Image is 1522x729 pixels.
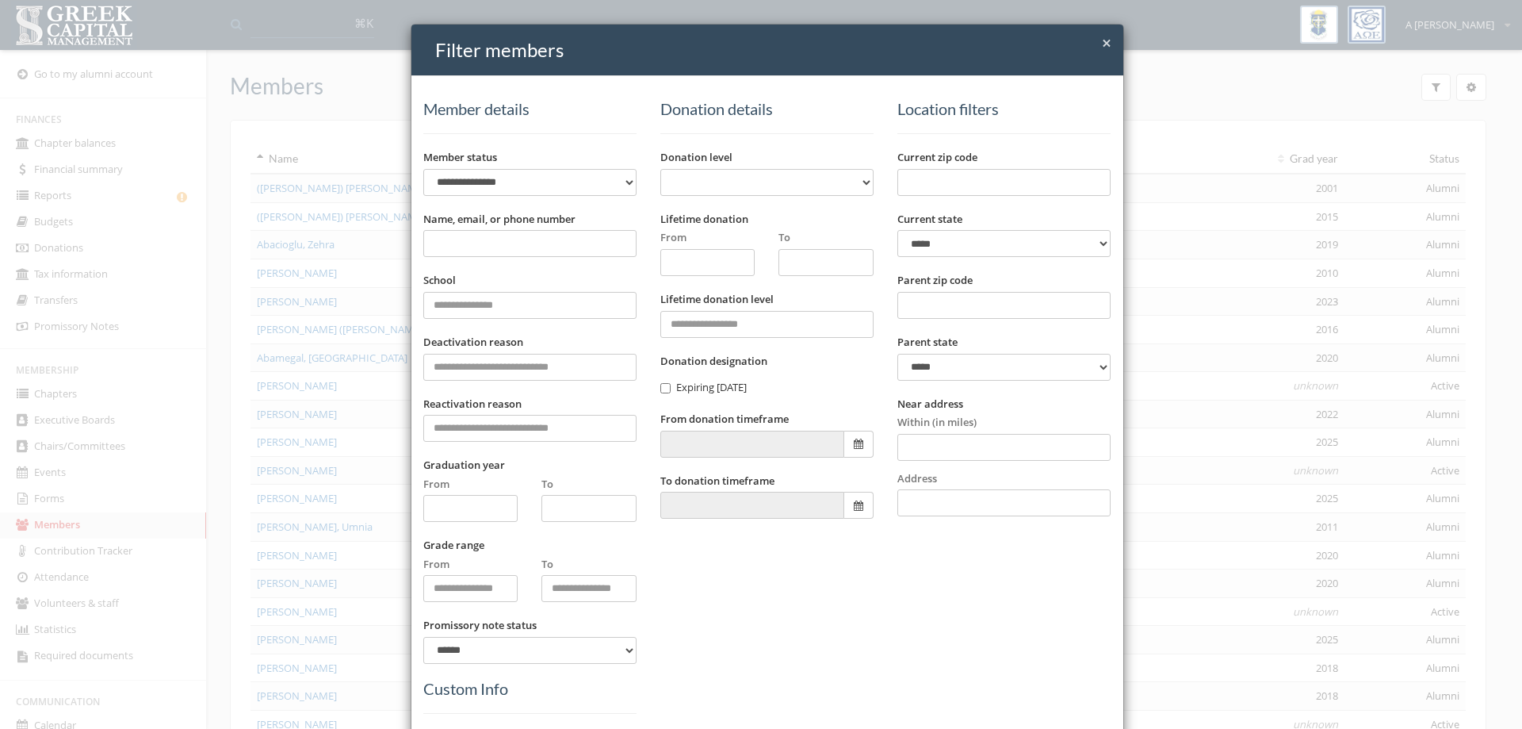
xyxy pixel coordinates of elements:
label: Graduation year [423,458,505,473]
label: School [423,273,456,288]
label: Donation level [660,150,732,165]
label: Grade range [423,538,484,553]
label: Expiring [DATE] [660,380,747,396]
label: Deactivation reason [423,335,523,350]
label: Current zip code [897,150,977,165]
span: × [1102,32,1111,54]
label: From donation timeframe [660,412,789,427]
label: To [541,477,553,492]
label: Address [897,461,937,486]
label: Reactivation reason [423,397,522,412]
label: Lifetime donation level [660,292,774,307]
h4: Filter members [435,36,1111,63]
label: From [660,230,686,245]
label: Name, email, or phone number [423,212,576,227]
label: Current state [897,212,962,227]
label: To [541,557,553,572]
label: From [423,557,449,572]
h5: Location filters [897,100,1111,117]
label: Lifetime donation [660,212,748,227]
input: Expiring [DATE] [660,383,671,393]
label: Donation designation [660,354,767,369]
label: To donation timeframe [660,474,774,489]
label: Parent zip code [897,273,973,288]
label: Within (in miles) [897,415,977,430]
label: Parent state [897,335,958,350]
label: Member status [423,150,497,165]
h5: Member details [423,100,637,117]
label: Promissory note status [423,618,537,633]
h5: Donation details [660,100,874,117]
label: From [423,477,449,492]
h5: Custom Info [423,680,637,697]
label: To [778,230,790,245]
label: Near address [897,397,963,412]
